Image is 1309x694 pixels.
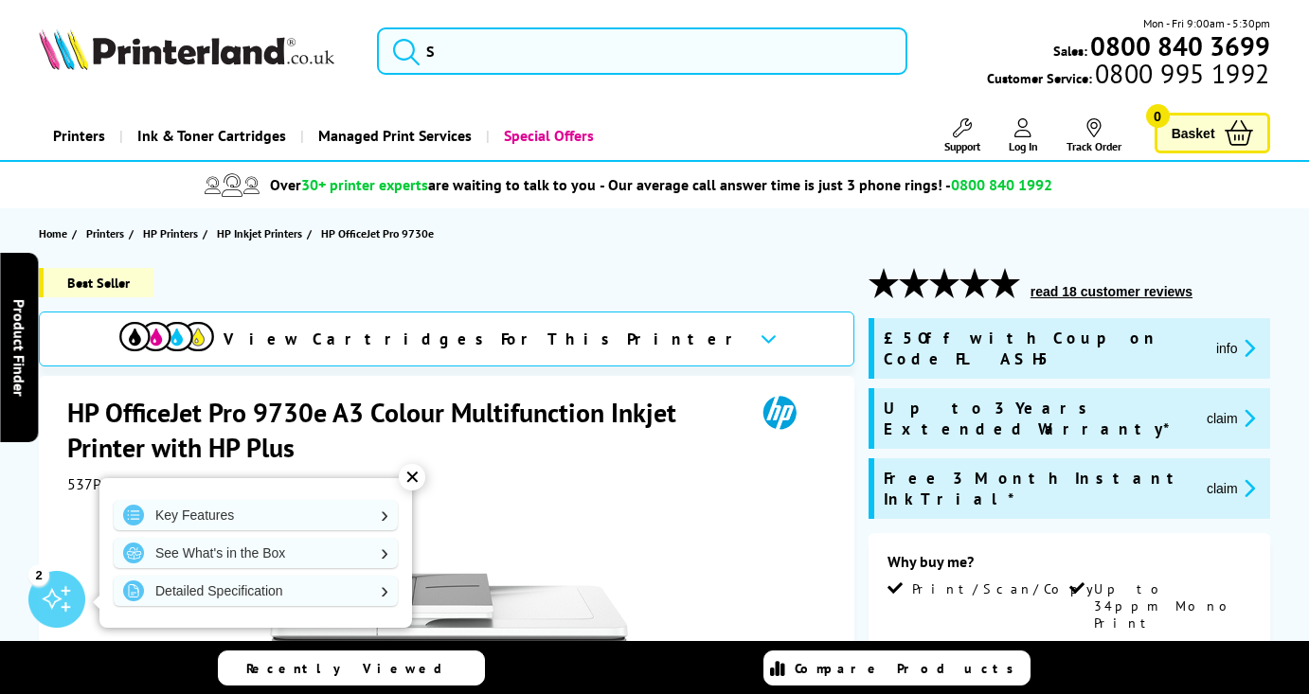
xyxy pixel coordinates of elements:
span: Support [944,139,980,153]
img: HP [736,395,823,430]
span: Basket [1172,120,1215,146]
span: Free 3 Month Instant Ink Trial* [884,468,1192,509]
div: Why buy me? [888,552,1251,580]
img: cmyk-icon.svg [119,322,214,351]
span: - Our average call answer time is just 3 phone rings! - [600,175,1052,194]
button: read 18 customer reviews [1025,283,1198,300]
span: Product Finder [9,298,28,396]
div: ✕ [399,464,425,490]
span: Sales: [1053,42,1087,60]
button: promo-description [1201,477,1261,499]
span: Print/Scan/Copy [912,580,1107,597]
span: 30+ printer experts [301,175,428,194]
button: promo-description [1201,407,1261,429]
span: Compare Products [795,660,1024,677]
a: Managed Print Services [300,112,486,160]
a: Track Order [1067,118,1121,153]
span: Customer Service: [987,64,1269,87]
a: HP Printers [143,223,203,243]
img: Printerland Logo [39,28,334,70]
a: Basket 0 [1155,113,1270,153]
span: Over are waiting to talk to you [270,175,596,194]
span: Home [39,223,67,243]
span: Recently Viewed [246,660,461,677]
div: 2 [28,564,49,585]
a: Log In [1009,118,1038,153]
a: Printerland Logo [39,28,352,74]
span: HP Printers [143,223,198,243]
input: S [377,27,908,75]
span: HP OfficeJet Pro 9730e [321,226,434,240]
span: 537P6B [67,474,118,493]
a: Key Features [114,500,398,530]
span: £5 Off with Coupon Code FLASH5 [884,328,1201,369]
a: Ink & Toner Cartridges [119,112,300,160]
a: Printers [86,223,129,243]
b: 0800 840 3699 [1090,28,1270,63]
span: Ink & Toner Cartridges [137,112,286,160]
button: promo-description [1210,337,1261,359]
a: 0800 840 3699 [1087,37,1270,55]
span: 0800 995 1992 [1092,64,1269,82]
a: HP Inkjet Printers [217,223,307,243]
span: Printers [86,223,124,243]
a: Recently Viewed [218,650,485,685]
span: HP Inkjet Printers [217,223,302,243]
span: Up to 3 Years Extended Warranty* [884,398,1192,439]
span: 0 [1146,104,1170,128]
span: Best Seller [39,268,153,297]
a: Home [39,223,72,243]
h1: HP OfficeJet Pro 9730e A3 Colour Multifunction Inkjet Printer with HP Plus [67,395,735,465]
span: Log In [1009,139,1038,153]
a: Printers [39,112,119,160]
span: View Cartridges For This Printer [224,329,744,349]
span: Up to 34ppm Mono Print [1094,580,1247,632]
span: Mon - Fri 9:00am - 5:30pm [1143,14,1270,32]
a: Compare Products [763,650,1031,685]
a: Detailed Specification [114,576,398,606]
a: See What's in the Box [114,538,398,568]
span: 0800 840 1992 [951,175,1052,194]
a: Support [944,118,980,153]
a: Special Offers [486,112,608,160]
